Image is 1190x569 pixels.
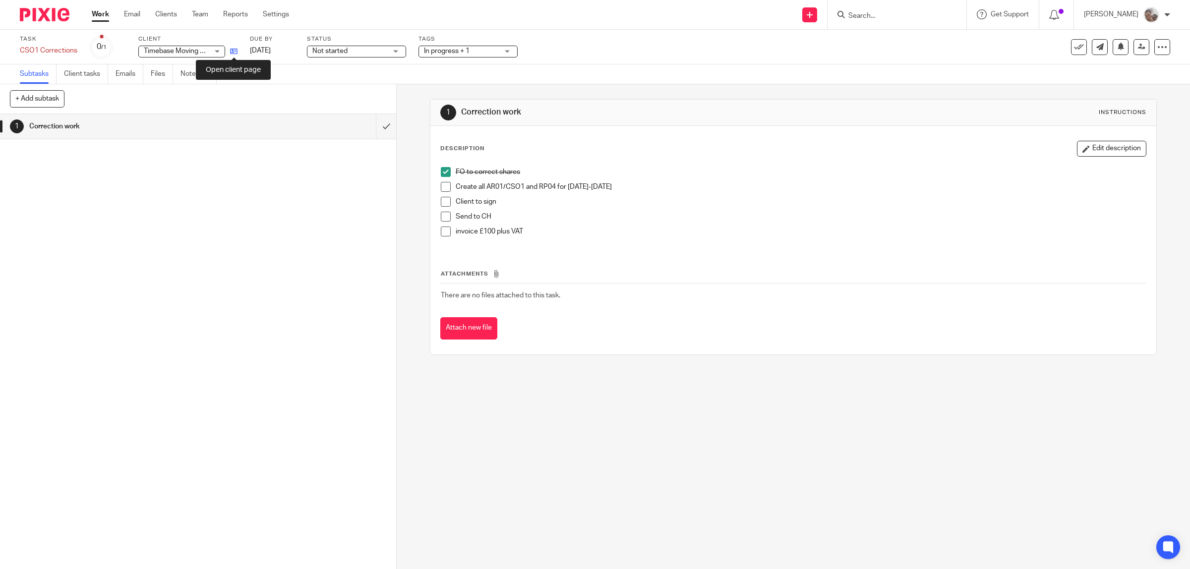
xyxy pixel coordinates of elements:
span: Attachments [441,271,488,277]
a: Work [92,9,109,19]
small: /1 [101,45,107,50]
a: Clients [155,9,177,19]
label: Due by [250,35,295,43]
button: + Add subtask [10,90,64,107]
div: Instructions [1099,109,1146,116]
a: Team [192,9,208,19]
img: Pixie [20,8,69,21]
a: Emails [116,64,143,84]
div: 1 [10,119,24,133]
a: Audit logs [224,64,262,84]
p: [PERSON_NAME] [1084,9,1138,19]
a: Settings [263,9,289,19]
h1: Correction work [29,119,254,134]
input: Search [847,12,937,21]
p: invoice £100 plus VAT [456,227,1146,236]
a: Files [151,64,173,84]
div: 0 [97,41,107,53]
p: Create all AR01/CSO1 and RP04 for [DATE]-[DATE] [456,182,1146,192]
a: Reports [223,9,248,19]
span: Not started [312,48,348,55]
p: Client to sign [456,197,1146,207]
label: Tags [418,35,518,43]
a: Email [124,9,140,19]
span: [DATE] [250,47,271,54]
label: Task [20,35,77,43]
p: FO to correct shares [456,167,1146,177]
p: Send to CH [456,212,1146,222]
a: Client tasks [64,64,108,84]
span: Get Support [991,11,1029,18]
p: Description [440,145,484,153]
div: 1 [440,105,456,120]
a: Notes (0) [180,64,217,84]
h1: Correction work [461,107,814,117]
button: Edit description [1077,141,1146,157]
label: Status [307,35,406,43]
div: CSO1 Corrections [20,46,77,56]
span: There are no files attached to this task. [441,292,560,299]
img: me.jpg [1143,7,1159,23]
a: Subtasks [20,64,57,84]
button: Attach new file [440,317,497,340]
span: In progress + 1 [424,48,470,55]
span: Timebase Moving Pictures Limited [144,48,251,55]
label: Client [138,35,238,43]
